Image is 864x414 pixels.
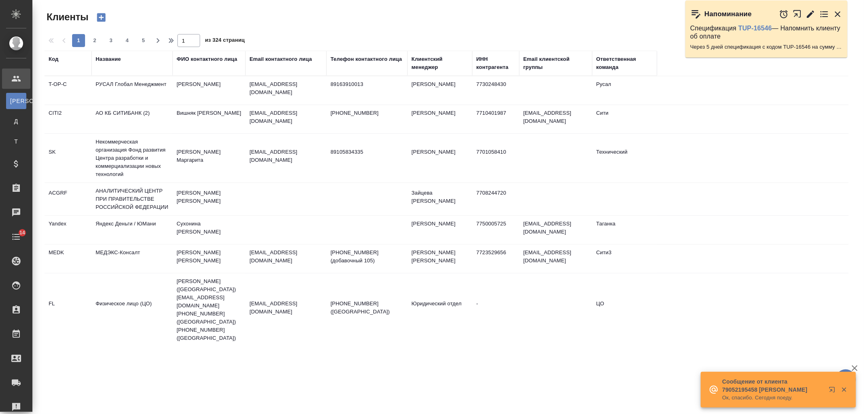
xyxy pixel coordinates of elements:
span: 3 [105,36,117,45]
p: [PHONE_NUMBER] (добавочный 105) [331,249,403,265]
button: 🙏 [836,369,856,390]
td: Сити3 [592,245,657,273]
button: Открыть в новой вкладке [793,5,802,23]
td: FL [45,296,92,324]
p: Сообщение от клиента 79052195458 [PERSON_NAME] [722,378,823,394]
span: 14 [15,229,30,237]
p: Ок, спасибо. Сегодня поеду. [722,394,823,402]
td: [PERSON_NAME] [407,216,472,244]
td: Некоммерческая организация Фонд развития Центра разработки и коммерциализации новых технологий [92,134,173,182]
td: АНАЛИТИЧЕСКИЙ ЦЕНТР ПРИ ПРАВИТЕЛЬСТВЕ РОССИЙСКОЙ ФЕДЕРАЦИИ [92,183,173,215]
p: [EMAIL_ADDRESS][DOMAIN_NAME] [250,80,322,97]
p: 89105834335 [331,148,403,156]
p: [EMAIL_ADDRESS][DOMAIN_NAME] [250,249,322,265]
td: [EMAIL_ADDRESS][DOMAIN_NAME] [519,245,592,273]
p: Напоминание [704,10,752,18]
td: [PERSON_NAME] [PERSON_NAME] [173,185,245,213]
button: 5 [137,34,150,47]
div: Телефон контактного лица [331,55,402,63]
td: Русал [592,76,657,105]
div: Код [49,55,58,63]
td: 7701058410 [472,144,519,172]
td: ACGRF [45,185,92,213]
button: Закрыть [836,386,852,393]
td: Физическое лицо (ЦО) [92,296,173,324]
p: [PHONE_NUMBER] ([GEOGRAPHIC_DATA]) [331,300,403,316]
td: [PERSON_NAME] [PERSON_NAME] [407,245,472,273]
td: [PERSON_NAME] [407,76,472,105]
td: [PERSON_NAME] [173,76,245,105]
td: [PERSON_NAME] [407,144,472,172]
td: [PERSON_NAME] [PERSON_NAME] [173,245,245,273]
span: Т [10,137,22,146]
div: Ответственная команда [596,55,653,71]
td: 7710401987 [472,105,519,133]
td: ЦО [592,296,657,324]
button: Открыть в новой вкладке [824,382,843,401]
p: 89163910013 [331,80,403,88]
a: [PERSON_NAME] [6,93,26,109]
span: Д [10,117,22,125]
td: Сухонина [PERSON_NAME] [173,216,245,244]
a: Т [6,133,26,150]
p: [EMAIL_ADDRESS][DOMAIN_NAME] [250,300,322,316]
td: T-OP-C [45,76,92,105]
td: CITI2 [45,105,92,133]
td: Yandex [45,216,92,244]
span: из 324 страниц [205,35,245,47]
p: Через 5 дней спецификация с кодом TUP-16546 на сумму 100926.66 RUB будет просрочена [690,43,843,51]
td: МЕДЭКС-Консалт [92,245,173,273]
td: Таганка [592,216,657,244]
button: Создать [92,11,111,24]
a: 14 [2,227,30,247]
button: Закрыть [833,9,843,19]
td: [PERSON_NAME] [407,105,472,133]
td: 7730248430 [472,76,519,105]
button: 3 [105,34,117,47]
td: SK [45,144,92,172]
td: РУСАЛ Глобал Менеджмент [92,76,173,105]
p: [EMAIL_ADDRESS][DOMAIN_NAME] [250,109,322,125]
button: 4 [121,34,134,47]
div: ИНН контрагента [476,55,515,71]
span: Клиенты [45,11,88,24]
td: Яндекс Деньги / ЮМани [92,216,173,244]
div: Клиентский менеджер [412,55,468,71]
button: Редактировать [806,9,815,19]
td: [PERSON_NAME] ([GEOGRAPHIC_DATA]) [EMAIL_ADDRESS][DOMAIN_NAME] [PHONE_NUMBER] ([GEOGRAPHIC_DATA])... [173,273,245,346]
td: - [472,296,519,324]
a: TUP-16546 [738,25,772,32]
td: Вишняк [PERSON_NAME] [173,105,245,133]
td: MEDK [45,245,92,273]
div: Email контактного лица [250,55,312,63]
span: 5 [137,36,150,45]
button: 2 [88,34,101,47]
span: [PERSON_NAME] [10,97,22,105]
span: 2 [88,36,101,45]
button: Перейти в todo [819,9,829,19]
td: Сити [592,105,657,133]
td: Юридический отдел [407,296,472,324]
td: Зайцева [PERSON_NAME] [407,185,472,213]
p: [PHONE_NUMBER] [331,109,403,117]
div: Название [96,55,121,63]
div: ФИО контактного лица [177,55,237,63]
td: 7723529656 [472,245,519,273]
td: Технический [592,144,657,172]
p: Спецификация — Напомнить клиенту об оплате [690,24,843,41]
a: Д [6,113,26,129]
td: [PERSON_NAME] Маргарита [173,144,245,172]
td: АО КБ СИТИБАНК (2) [92,105,173,133]
td: 7708244720 [472,185,519,213]
button: Отложить [779,9,789,19]
div: Email клиентской группы [523,55,588,71]
td: [EMAIL_ADDRESS][DOMAIN_NAME] [519,105,592,133]
td: [EMAIL_ADDRESS][DOMAIN_NAME] [519,216,592,244]
p: [EMAIL_ADDRESS][DOMAIN_NAME] [250,148,322,164]
span: 4 [121,36,134,45]
td: 7750005725 [472,216,519,244]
